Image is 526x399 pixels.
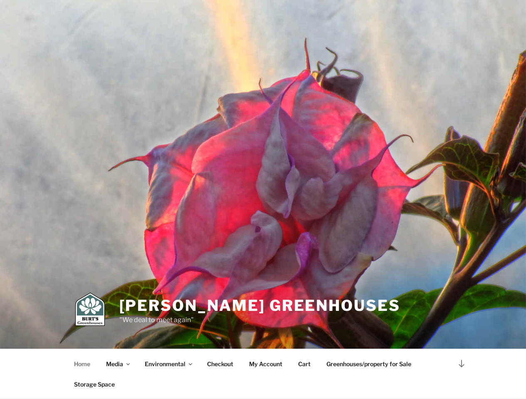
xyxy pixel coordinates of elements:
img: Burt's Greenhouses [75,293,105,326]
p: "We deal to meet again" [119,315,400,325]
a: Storage Space [67,374,122,394]
a: Cart [291,354,318,374]
a: Greenhouses/property for Sale [319,354,419,374]
a: Media [99,354,136,374]
a: [PERSON_NAME] Greenhouses [119,296,400,315]
a: Home [67,354,98,374]
a: My Account [242,354,290,374]
a: Environmental [138,354,199,374]
a: Checkout [200,354,241,374]
nav: Top Menu [67,354,459,394]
